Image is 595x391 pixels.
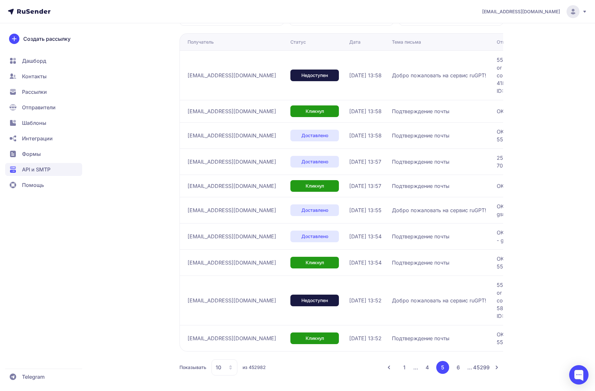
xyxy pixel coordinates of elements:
span: Добро пожаловать на сервис ruGPT! [392,297,486,304]
span: из 452982 [243,364,266,371]
span: [EMAIL_ADDRESS][DOMAIN_NAME] [188,259,276,266]
span: [EMAIL_ADDRESS][DOMAIN_NAME] [188,334,276,342]
span: Telegram [22,373,45,381]
div: Статус [290,39,306,45]
div: Дата [349,39,361,45]
span: Подтверждение почты [392,182,449,190]
span: Добро пожаловать на сервис ruGPT! [392,206,486,214]
span: Показывать [179,364,206,371]
span: [EMAIL_ADDRESS][DOMAIN_NAME] [188,158,276,166]
button: 45299 [475,361,488,374]
span: Отправители [22,103,56,111]
div: Ответ SMTP [497,39,524,45]
span: Недоступен [301,297,328,304]
span: Рассылки [22,88,47,96]
span: [DATE] 13:58 [349,71,382,79]
span: Шаблоны [22,119,46,127]
span: [DATE] 13:57 [349,158,381,166]
span: Контакты [22,72,47,80]
span: Добро пожаловать на сервис ruGPT! [392,71,486,79]
div: Получатель [188,39,214,45]
span: Подтверждение почты [392,158,449,166]
span: [EMAIL_ADDRESS][DOMAIN_NAME] [188,107,276,115]
div: Тема письма [392,39,421,45]
span: Кликнул [306,108,324,114]
span: API и SMTP [22,166,50,173]
button: 5 [436,361,449,374]
span: Интеграции [22,135,53,142]
span: [DATE] 13:57 [349,182,381,190]
button: 1 [398,361,411,374]
span: [DATE] 13:52 [349,297,382,304]
span: Создать рассылку [23,35,70,43]
span: Подтверждение почты [392,132,449,139]
span: [EMAIL_ADDRESS][DOMAIN_NAME] [188,182,276,190]
span: [EMAIL_ADDRESS][DOMAIN_NAME] [188,233,276,240]
span: Доставлено [301,132,328,139]
span: [EMAIL_ADDRESS][DOMAIN_NAME] [188,71,276,79]
span: [EMAIL_ADDRESS][DOMAIN_NAME] [188,206,276,214]
span: Подтверждение почты [392,107,449,115]
span: Доставлено [301,207,328,213]
span: Помощь [22,181,44,189]
span: Формы [22,150,41,158]
span: Подтверждение почты [392,334,449,342]
span: [DATE] 13:58 [349,132,382,139]
span: Подтверждение почты [392,259,449,266]
button: 6 [452,361,465,374]
span: ... [413,364,418,371]
span: Дашборд [22,57,46,65]
span: [DATE] 13:58 [349,107,382,115]
span: [EMAIL_ADDRESS][DOMAIN_NAME] [482,8,560,15]
span: [DATE] 13:55 [349,206,382,214]
span: Кликнул [306,183,324,189]
span: Кликнул [306,335,324,342]
span: Кликнул [306,259,324,266]
span: Подтверждение почты [392,233,449,240]
span: [EMAIL_ADDRESS][DOMAIN_NAME] [188,297,276,304]
span: ... [467,364,472,371]
span: Доставлено [301,233,328,240]
a: Telegram [5,370,82,383]
button: 4 [421,361,434,374]
span: [DATE] 13:54 [349,259,382,266]
span: [EMAIL_ADDRESS][DOMAIN_NAME] [188,132,276,139]
span: 10 [216,364,221,371]
span: [DATE] 13:54 [349,233,382,240]
span: Доставлено [301,158,328,165]
span: Недоступен [301,72,328,79]
span: [DATE] 13:52 [349,334,382,342]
